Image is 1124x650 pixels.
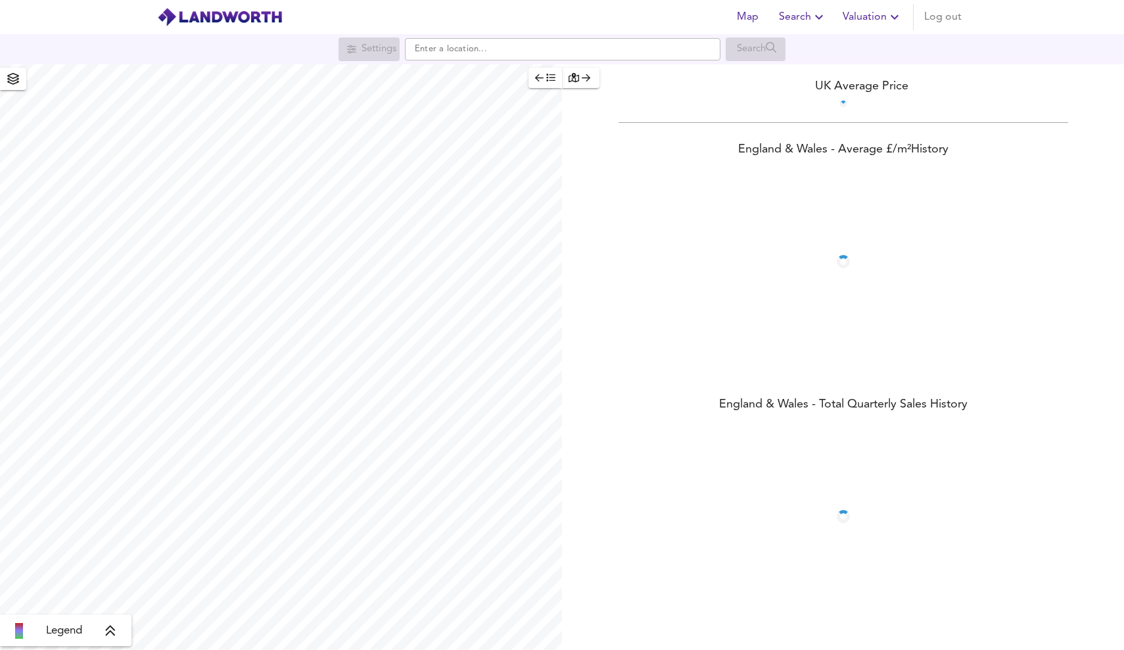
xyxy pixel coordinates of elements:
button: Map [726,4,768,30]
input: Enter a location... [405,38,720,60]
span: Legend [46,623,82,639]
div: England & Wales - Average £/ m² History [562,141,1124,160]
span: Map [732,8,763,26]
span: Search [779,8,827,26]
button: Search [774,4,832,30]
button: Valuation [837,4,908,30]
span: Valuation [843,8,902,26]
button: Log out [919,4,967,30]
div: England & Wales - Total Quarterly Sales History [562,396,1124,415]
div: Search for a location first or explore the map [726,37,785,61]
div: UK Average Price [562,78,1124,95]
div: Search for a location first or explore the map [339,37,400,61]
span: Log out [924,8,962,26]
img: logo [157,7,283,27]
